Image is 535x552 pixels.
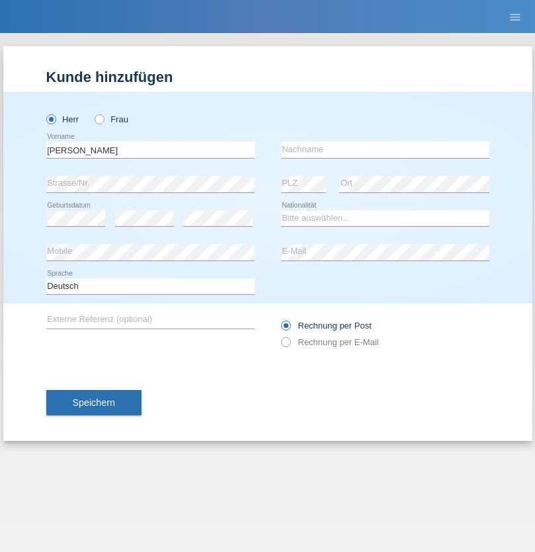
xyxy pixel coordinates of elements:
[95,114,128,124] label: Frau
[73,397,115,408] span: Speichern
[281,321,290,337] input: Rechnung per Post
[46,69,489,85] h1: Kunde hinzufügen
[281,321,372,331] label: Rechnung per Post
[95,114,103,123] input: Frau
[509,11,522,24] i: menu
[46,390,142,415] button: Speichern
[46,114,55,123] input: Herr
[502,13,528,20] a: menu
[281,337,379,347] label: Rechnung per E-Mail
[46,114,79,124] label: Herr
[281,337,290,354] input: Rechnung per E-Mail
